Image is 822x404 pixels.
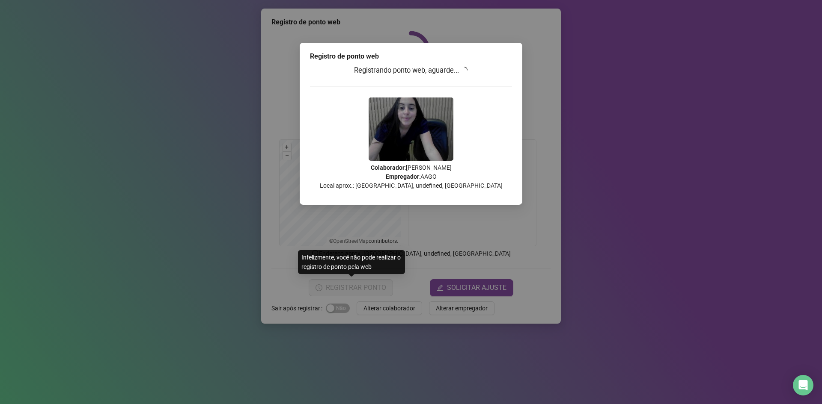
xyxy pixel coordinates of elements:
[371,164,405,171] strong: Colaborador
[310,163,512,190] p: : [PERSON_NAME] : AAGO Local aprox.: [GEOGRAPHIC_DATA], undefined, [GEOGRAPHIC_DATA]
[298,250,405,274] div: Infelizmente, você não pode realizar o registro de ponto pela web
[386,173,419,180] strong: Empregador
[793,375,813,395] div: Open Intercom Messenger
[369,97,453,161] img: Z
[461,66,468,74] span: loading
[310,65,512,76] h3: Registrando ponto web, aguarde...
[310,51,512,62] div: Registro de ponto web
